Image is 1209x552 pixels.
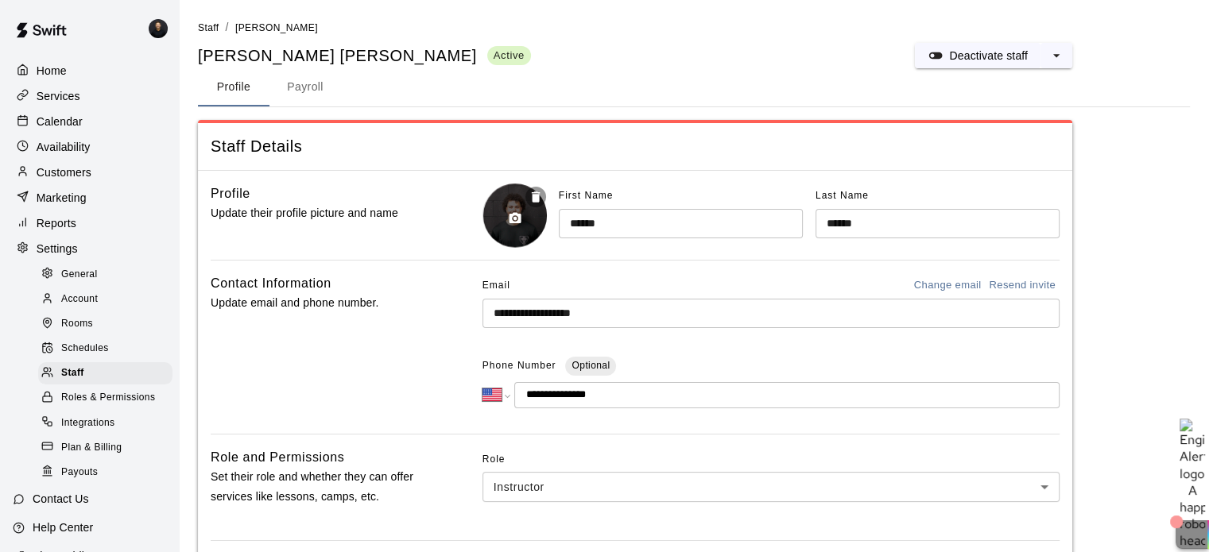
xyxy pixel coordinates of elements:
[37,190,87,206] p: Marketing
[61,415,115,431] span: Integrations
[38,387,172,409] div: Roles & Permissions
[487,48,531,62] span: Active
[482,353,556,379] span: Phone Number
[482,447,1060,473] span: Role
[269,68,341,106] button: Payroll
[211,203,432,223] p: Update their profile picture and name
[38,386,179,411] a: Roles & Permissions
[13,160,166,184] a: Customers
[13,84,166,108] a: Services
[61,465,98,481] span: Payouts
[235,22,318,33] span: [PERSON_NAME]
[13,211,166,235] a: Reports
[225,19,228,36] li: /
[915,43,1040,68] button: Deactivate staff
[37,164,91,180] p: Customers
[198,21,219,33] a: Staff
[61,365,84,381] span: Staff
[559,190,614,201] span: First Name
[38,461,172,484] div: Payouts
[13,186,166,210] a: Marketing
[61,341,109,357] span: Schedules
[145,13,179,44] div: Gregory Lewandoski
[38,313,172,335] div: Rooms
[198,68,269,106] button: Profile
[38,437,172,459] div: Plan & Billing
[61,316,93,332] span: Rooms
[482,273,510,299] span: Email
[816,190,869,201] span: Last Name
[211,293,432,313] p: Update email and phone number.
[37,215,76,231] p: Reports
[38,362,172,384] div: Staff
[572,360,610,371] span: Optional
[13,110,166,133] a: Calendar
[149,19,168,38] img: Gregory Lewandoski
[38,287,179,311] a: Account
[211,273,331,294] h6: Contact Information
[915,43,1072,68] div: split button
[211,183,250,204] h6: Profile
[37,63,67,79] p: Home
[61,267,98,283] span: General
[37,114,83,129] p: Calendar
[198,68,1190,106] div: staff form tabs
[61,390,155,406] span: Roles & Permissions
[38,411,179,435] a: Integrations
[198,45,531,67] div: [PERSON_NAME] [PERSON_NAME]
[38,435,179,460] a: Plan & Billing
[38,338,172,360] div: Schedules
[13,135,166,159] a: Availability
[61,440,122,456] span: Plan & Billing
[198,19,1190,37] nav: breadcrumb
[910,273,986,298] button: Change email
[211,447,344,468] h6: Role and Permissions
[38,460,179,484] a: Payouts
[37,139,91,155] p: Availability
[198,22,219,33] span: Staff
[38,412,172,434] div: Integrations
[13,59,166,83] a: Home
[211,136,1060,157] span: Staff Details
[949,48,1028,64] p: Deactivate staff
[211,467,432,507] p: Set their role and whether they can offer services like lessons, camps, etc.
[37,88,80,104] p: Services
[482,472,1060,501] div: Instructor
[985,273,1060,298] button: Resend invite
[1040,43,1072,68] button: select merge strategy
[33,491,89,507] p: Contact Us
[38,361,179,386] a: Staff
[38,337,179,361] a: Schedules
[37,241,78,257] p: Settings
[38,264,172,286] div: General
[33,519,93,535] p: Help Center
[13,237,166,261] a: Settings
[61,291,98,307] span: Account
[483,183,547,247] img: Robert Chayka
[38,262,179,287] a: General
[38,288,172,311] div: Account
[38,312,179,337] a: Rooms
